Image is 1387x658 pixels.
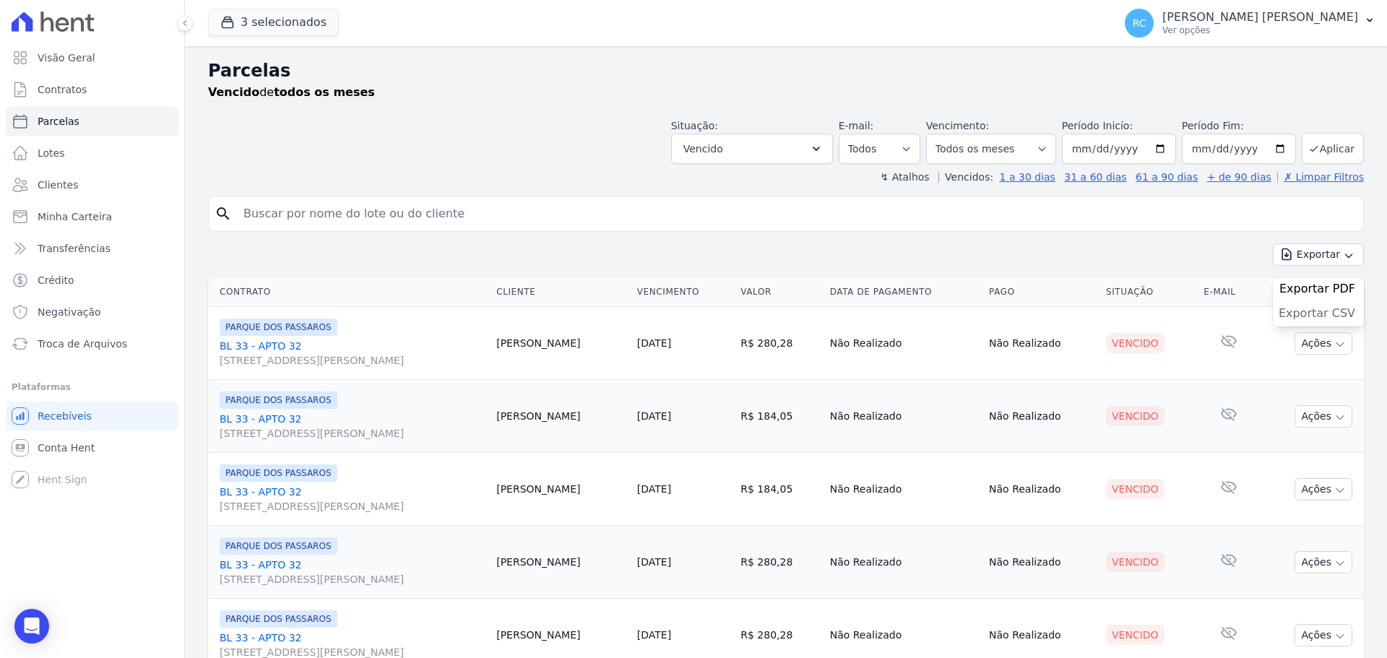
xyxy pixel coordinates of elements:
span: Exportar CSV [1279,306,1355,321]
a: Negativação [6,298,178,326]
label: Vencidos: [938,171,993,183]
td: [PERSON_NAME] [491,380,631,453]
span: Minha Carteira [38,209,112,224]
th: Pago [983,277,1100,307]
a: [DATE] [637,410,671,422]
td: Não Realizado [824,526,983,599]
a: [DATE] [637,629,671,641]
td: Não Realizado [983,380,1100,453]
label: ↯ Atalhos [880,171,929,183]
th: Contrato [208,277,491,307]
i: search [215,205,232,222]
button: RC [PERSON_NAME] [PERSON_NAME] Ver opções [1113,3,1387,43]
td: [PERSON_NAME] [491,453,631,526]
a: Contratos [6,75,178,104]
input: Buscar por nome do lote ou do cliente [235,199,1357,228]
span: PARQUE DOS PASSAROS [220,319,337,336]
a: Visão Geral [6,43,178,72]
td: Não Realizado [983,307,1100,380]
button: 3 selecionados [208,9,339,36]
div: Open Intercom Messenger [14,609,49,644]
a: BL 33 - APTO 32[STREET_ADDRESS][PERSON_NAME] [220,412,485,441]
button: Ações [1295,405,1352,428]
a: BL 33 - APTO 32[STREET_ADDRESS][PERSON_NAME] [220,485,485,514]
span: Transferências [38,241,111,256]
span: Conta Hent [38,441,95,455]
a: [DATE] [637,556,671,568]
td: R$ 184,05 [735,453,824,526]
a: 31 a 60 dias [1064,171,1126,183]
span: [STREET_ADDRESS][PERSON_NAME] [220,353,485,368]
p: de [208,84,375,101]
a: ✗ Limpar Filtros [1277,171,1364,183]
label: Período Fim: [1182,118,1296,134]
button: Exportar [1273,243,1364,266]
span: Crédito [38,273,74,287]
th: Data de Pagamento [824,277,983,307]
td: R$ 184,05 [735,380,824,453]
td: [PERSON_NAME] [491,526,631,599]
button: Ações [1295,332,1352,355]
span: Troca de Arquivos [38,337,127,351]
span: PARQUE DOS PASSAROS [220,391,337,409]
span: Clientes [38,178,78,192]
a: [DATE] [637,337,671,349]
a: Troca de Arquivos [6,329,178,358]
a: [DATE] [637,483,671,495]
td: Não Realizado [983,526,1100,599]
div: Vencido [1106,625,1165,645]
button: Aplicar [1302,133,1364,164]
button: Ações [1295,624,1352,646]
a: Clientes [6,170,178,199]
div: Vencido [1106,406,1165,426]
span: Visão Geral [38,51,95,65]
p: [PERSON_NAME] [PERSON_NAME] [1162,10,1358,25]
span: Parcelas [38,114,79,129]
span: [STREET_ADDRESS][PERSON_NAME] [220,499,485,514]
span: [STREET_ADDRESS][PERSON_NAME] [220,426,485,441]
th: Situação [1100,277,1198,307]
th: Valor [735,277,824,307]
span: PARQUE DOS PASSAROS [220,537,337,555]
div: Vencido [1106,333,1165,353]
span: RC [1133,18,1146,28]
td: Não Realizado [824,453,983,526]
span: Negativação [38,305,101,319]
div: Vencido [1106,552,1165,572]
a: Crédito [6,266,178,295]
button: Ações [1295,478,1352,501]
th: E-mail [1198,277,1259,307]
span: Recebíveis [38,409,92,423]
span: Vencido [683,140,723,157]
button: Vencido [671,134,833,164]
span: Lotes [38,146,65,160]
a: Parcelas [6,107,178,136]
td: Não Realizado [824,307,983,380]
button: Ações [1295,551,1352,573]
th: Cliente [491,277,631,307]
a: Transferências [6,234,178,263]
a: BL 33 - APTO 32[STREET_ADDRESS][PERSON_NAME] [220,558,485,586]
label: Vencimento: [926,120,989,131]
a: Exportar CSV [1279,306,1358,324]
span: Contratos [38,82,87,97]
label: Período Inicío: [1062,120,1133,131]
a: + de 90 dias [1207,171,1271,183]
td: Não Realizado [983,453,1100,526]
strong: Vencido [208,85,259,99]
td: Não Realizado [824,380,983,453]
a: Minha Carteira [6,202,178,231]
a: Conta Hent [6,433,178,462]
span: PARQUE DOS PASSAROS [220,464,337,482]
span: [STREET_ADDRESS][PERSON_NAME] [220,572,485,586]
a: 1 a 30 dias [1000,171,1055,183]
span: Exportar PDF [1279,282,1355,296]
p: Ver opções [1162,25,1358,36]
a: Lotes [6,139,178,168]
a: Recebíveis [6,402,178,430]
th: Vencimento [631,277,735,307]
a: 61 a 90 dias [1136,171,1198,183]
td: R$ 280,28 [735,307,824,380]
label: Situação: [671,120,718,131]
a: Exportar PDF [1279,282,1358,299]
